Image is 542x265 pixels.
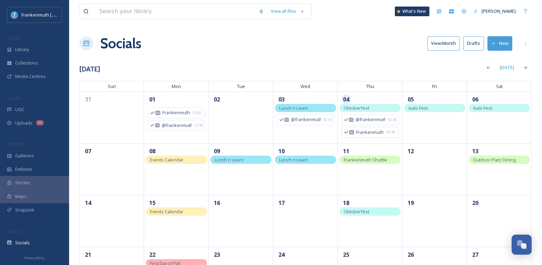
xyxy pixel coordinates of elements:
span: 25 [341,250,351,259]
a: View all files [267,4,308,18]
span: 02 [212,95,222,104]
span: Events Calendar [150,208,183,215]
a: Drafts [463,36,487,50]
span: 27 [470,250,480,259]
span: Thu [338,81,402,91]
span: Frankenmuth [162,109,190,116]
a: Privacy Policy [25,253,45,262]
span: Sat [467,81,532,91]
span: 13 [470,146,480,156]
span: Oktoberfest [344,105,369,111]
span: 15 [148,198,157,208]
span: SOCIALS [7,229,21,234]
span: 22 [148,250,157,259]
span: SnapLink [15,207,34,213]
span: 20 [470,198,480,208]
span: 03 [277,95,286,104]
h3: [DATE] [79,64,100,74]
span: 26 [406,250,416,259]
span: WIDGETS [7,142,23,147]
span: 18 [341,198,351,208]
span: Lunch n Learn [279,105,308,111]
span: @frankenmuth [291,116,321,123]
span: 12 [406,146,416,156]
span: Auto Fest [473,105,492,111]
button: Open Chat [512,235,532,255]
span: Collections [15,60,38,66]
span: 31 [83,95,93,104]
span: Privacy Policy [25,256,45,260]
div: 50 [36,120,44,126]
span: Frankenmuth [US_STATE] [21,11,74,18]
span: 23 [212,250,222,259]
span: 08 [148,146,157,156]
span: Frankenmuth [356,129,384,136]
span: @frankenmuth [355,116,386,123]
span: 17 [277,198,286,208]
a: [PERSON_NAME] [470,4,519,18]
span: Lunch n Learn [279,157,308,163]
span: UGC [15,106,25,113]
a: Socials [100,33,141,54]
span: 14 [83,198,93,208]
span: 16:38 [386,129,395,135]
span: 16:36 [387,117,397,123]
button: New [487,36,512,50]
span: Stories [15,179,30,186]
span: Library [15,46,29,53]
span: Uploads [15,120,32,126]
div: [DATE] [496,61,517,74]
span: Oktoberfest [344,208,369,215]
input: Search your library [96,4,255,19]
span: Tue [209,81,273,91]
span: Maps [15,193,27,200]
span: 10:00 [192,110,201,116]
span: Events Calendar [150,157,183,163]
span: 16 [212,198,222,208]
span: 10 [277,146,286,156]
span: Embeds [15,166,32,173]
span: 04 [341,95,351,104]
span: Sun [79,81,144,91]
span: 05 [406,95,416,104]
span: 21 [83,250,93,259]
span: Media Centres [15,73,46,80]
span: 09 [212,146,222,156]
span: Auto Fest [408,105,428,111]
span: 16:16 [323,117,332,123]
span: 12:00 [193,122,203,128]
span: 19 [406,198,416,208]
span: 01 [148,95,157,104]
span: Lunch n Learn [215,157,244,163]
span: Frankenmuth Shuttle [344,157,387,163]
span: 11 [341,146,351,156]
span: MEDIA [7,36,19,41]
span: Socials [15,239,30,246]
span: Outdoor Platz Dining [473,157,516,163]
span: Galleries [15,153,34,159]
span: @frankenmuth [162,122,192,129]
span: Fri [402,81,467,91]
a: What's New [395,7,429,16]
span: 06 [470,95,480,104]
span: Wed [273,81,338,91]
span: COLLECT [7,96,22,101]
img: Social%20Media%20PFP%202025.jpg [11,11,18,18]
button: Drafts [463,36,484,50]
span: 24 [277,250,286,259]
span: 07 [83,146,93,156]
button: View:Month [427,36,460,50]
span: Mon [144,81,209,91]
span: [PERSON_NAME] [482,8,516,14]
